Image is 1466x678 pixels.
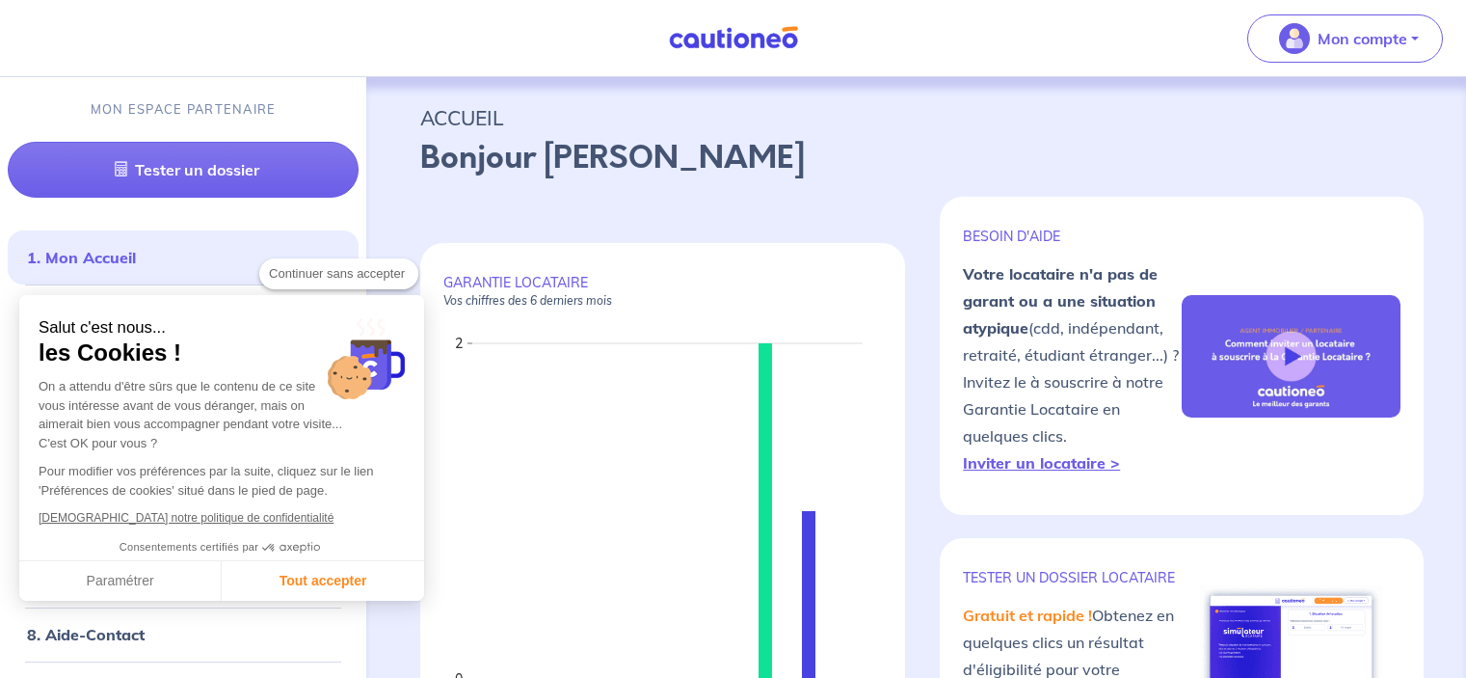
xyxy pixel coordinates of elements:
a: 8. Aide-Contact [27,625,145,644]
div: 6. Bons plans pour mes locataires [8,507,359,546]
p: Bonjour [PERSON_NAME] [420,135,1412,181]
p: (cdd, indépendant, retraité, étudiant étranger...) ? Invitez le à souscrire à notre Garantie Loca... [963,260,1182,476]
button: Consentements certifiés par [110,535,333,560]
div: 8. Aide-Contact [8,615,359,654]
div: 3. GLI ADB [8,345,359,384]
div: 7. Bons plans pour mes propriétaires [8,561,359,600]
p: Pour modifier vos préférences par la suite, cliquez sur le lien 'Préférences de cookies' situé da... [39,462,405,500]
img: video-gli-new-none.jpg [1182,295,1400,419]
em: Gratuit et rapide ! [963,606,1092,625]
p: MON ESPACE PARTENAIRE [91,100,277,119]
button: illu_account_valid_menu.svgMon compte [1247,14,1443,63]
small: Salut c'est nous... [39,318,405,339]
p: TESTER un dossier locataire [963,569,1182,586]
div: 1. Mon Accueil [8,238,359,277]
a: Inviter un locataire > [963,453,1120,473]
p: ACCUEIL [420,100,1412,135]
a: Tester un dossier [8,142,359,198]
p: BESOIN D'AIDE [963,228,1182,245]
svg: Axeptio [262,519,320,577]
em: Vos chiffres des 6 derniers mois [443,293,612,308]
p: Mon compte [1318,27,1407,50]
button: Paramétrer [19,561,222,602]
div: 4.GRATUITPublier mes annonces [8,399,359,438]
div: 5. Gérer mes annonces [8,453,359,492]
strong: Votre locataire n'a pas de garant ou a une situation atypique [963,264,1158,338]
img: illu_account_valid_menu.svg [1279,23,1310,54]
div: 2. Garantie Locataire [8,292,359,330]
span: Consentements certifiés par [120,542,258,553]
button: Continuer sans accepter [259,258,418,289]
div: On a attendu d'être sûrs que le contenu de ce site vous intéresse avant de vous déranger, mais on... [39,377,405,452]
span: les Cookies ! [39,339,405,367]
text: 2 [455,335,463,352]
a: 1. Mon Accueil [27,248,136,267]
a: [DEMOGRAPHIC_DATA] notre politique de confidentialité [39,511,333,525]
p: GARANTIE LOCATAIRE [443,274,882,309]
img: Cautioneo [661,26,806,50]
button: Tout accepter [222,561,424,602]
span: Continuer sans accepter [269,264,409,284]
